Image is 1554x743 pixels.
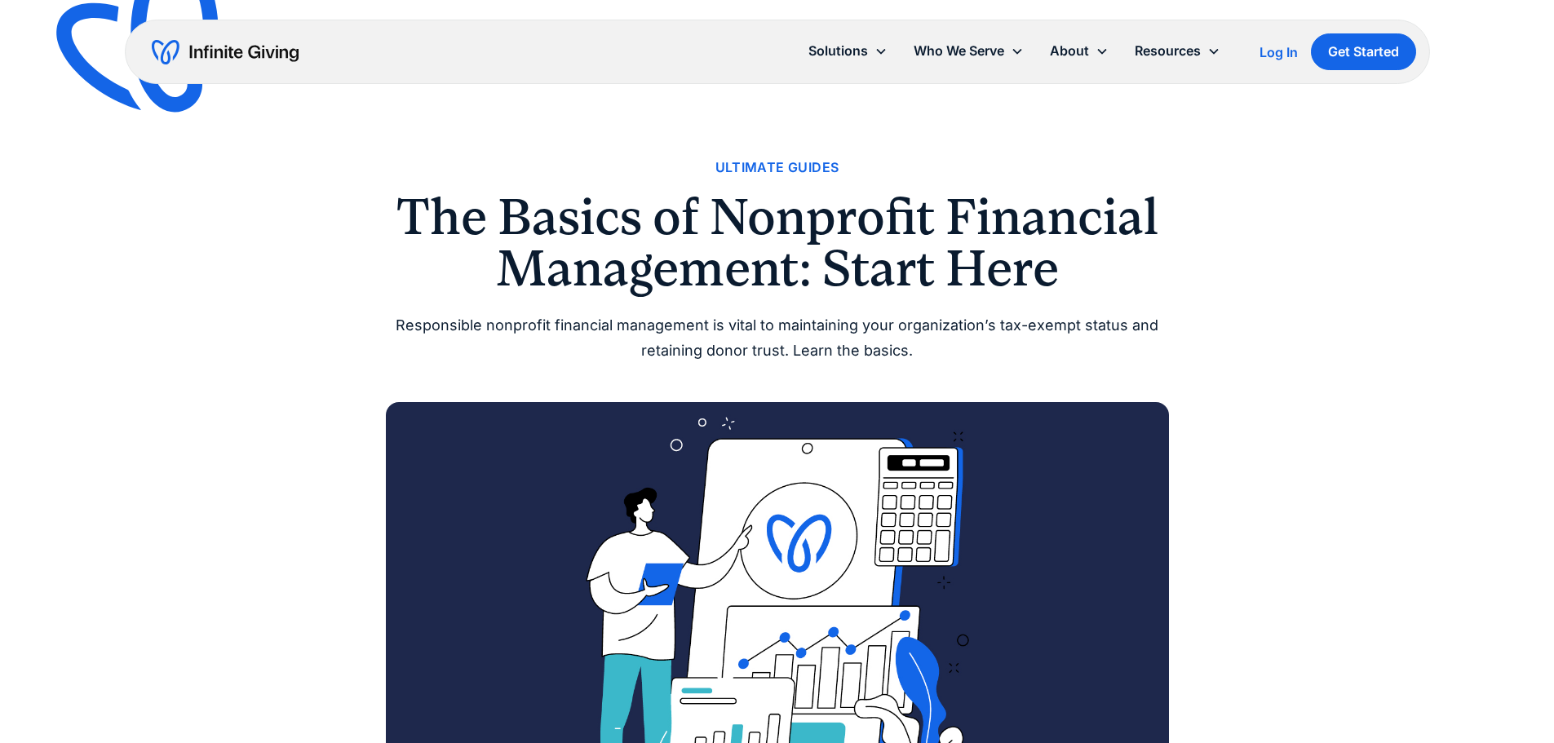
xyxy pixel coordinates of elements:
a: home [152,39,299,65]
a: Get Started [1311,33,1416,70]
div: Resources [1122,33,1233,69]
div: Solutions [795,33,901,69]
div: Resources [1135,40,1201,62]
div: About [1037,33,1122,69]
div: About [1050,40,1089,62]
div: Who We Serve [914,40,1004,62]
a: Log In [1260,42,1298,62]
h1: The Basics of Nonprofit Financial Management: Start Here [386,192,1169,294]
a: Ultimate Guides [715,157,839,179]
div: Who We Serve [901,33,1037,69]
div: Responsible nonprofit financial management is vital to maintaining your organization’s tax-exempt... [386,313,1169,363]
div: Solutions [808,40,868,62]
div: Log In [1260,46,1298,59]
